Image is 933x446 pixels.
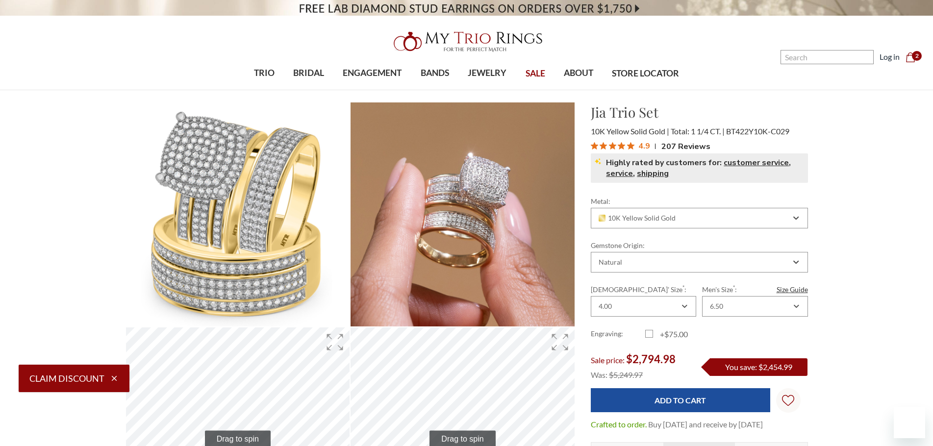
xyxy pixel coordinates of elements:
[591,208,808,228] div: Combobox
[271,26,662,57] a: My Trio Rings
[591,284,696,295] label: [DEMOGRAPHIC_DATA]' Size :
[599,302,612,310] div: 4.00
[638,139,650,151] span: 4.9
[606,157,722,168] span: Highly rated by customers for:
[599,258,622,266] div: Natural
[284,57,333,89] a: BRIDAL
[591,296,696,317] div: Combobox
[574,89,583,90] button: submenu toggle
[333,57,411,89] a: ENGAGEMENT
[591,328,645,340] label: Engraving:
[912,51,922,61] span: 2
[591,388,770,412] input: Add to Cart
[591,370,607,379] span: Was:
[599,214,676,222] span: 10K Yellow Solid Gold
[259,89,269,90] button: submenu toggle
[591,240,808,250] label: Gemstone Origin:
[591,196,808,206] label: Metal:
[388,26,545,57] img: My Trio Rings
[591,126,669,136] span: 10K Yellow Solid Gold
[482,89,492,90] button: submenu toggle
[724,157,789,168] span: customer service
[293,67,324,79] span: BRIDAL
[254,67,275,79] span: TRIO
[606,168,633,179] span: service
[564,67,593,79] span: ABOUT
[894,407,925,438] iframe: Button to launch messaging window
[702,296,807,317] div: Combobox
[591,139,710,153] button: Rated 4.9 out of 5 stars from 207 reviews. Jump to reviews.
[776,388,801,413] a: Wish Lists
[304,89,314,90] button: submenu toggle
[612,67,679,80] span: STORE LOCATOR
[648,419,763,430] dd: Buy [DATE] and receive by [DATE]
[603,58,688,90] a: STORE LOCATOR
[671,126,725,136] span: Total: 1 1/4 CT.
[458,57,516,89] a: JEWELRY
[782,364,794,437] svg: Wish Lists
[645,328,700,340] label: +$75.00
[351,102,575,326] img: Photo of Jia 1 1/4 ct tw. Diamond Cushion Cluster Trio Set 10K Yellow Gold [BT422Y-C029]
[725,362,792,372] span: You save: $2,454.99
[516,58,554,90] a: SALE
[702,284,807,295] label: Men's Size :
[126,102,350,326] img: Photo of Jia 1 1/4 ct tw. Diamond Cushion Cluster Trio Set 10K Yellow Gold [BT422Y-C029]
[591,252,808,273] div: Combobox
[609,370,643,379] span: $5,249.97
[555,57,603,89] a: ABOUT
[591,102,808,123] h1: Jia Trio Set
[545,327,575,357] div: Enter fullscreen
[906,52,915,62] svg: cart.cart_preview
[430,89,440,90] button: submenu toggle
[781,50,874,64] input: Search and use arrows or TAB to navigate results
[468,67,506,79] span: JEWELRY
[777,284,808,295] a: Size Guide
[320,327,350,357] div: Enter fullscreen
[411,57,458,89] a: BANDS
[19,365,129,392] button: Claim Discount
[421,67,449,79] span: BANDS
[906,51,921,63] a: Cart with 0 items
[245,57,284,89] a: TRIO
[633,168,635,179] span: ,
[637,168,669,179] span: shipping
[343,67,402,79] span: ENGAGEMENT
[591,419,647,430] dt: Crafted to order.
[726,126,789,136] span: BT422Y10K-C029
[789,157,791,168] span: ,
[606,157,804,179] span: Highly rated by customers for:
[880,51,900,63] a: Log in
[526,67,545,80] span: SALE
[661,139,710,153] span: 207 Reviews
[591,355,625,365] span: Sale price:
[367,89,377,90] button: submenu toggle
[626,352,676,366] span: $2,794.98
[710,302,723,310] div: 6.50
